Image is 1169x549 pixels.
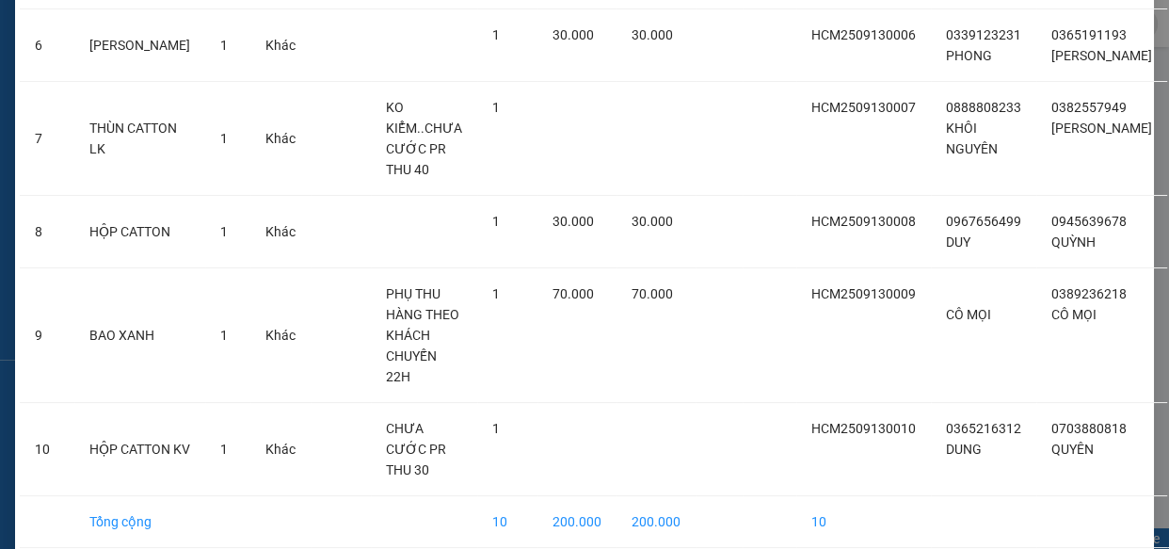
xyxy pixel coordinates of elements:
[74,496,205,548] td: Tổng cộng
[552,286,594,301] span: 70.000
[552,214,594,229] span: 30.000
[250,403,311,496] td: Khác
[250,196,311,268] td: Khác
[492,214,500,229] span: 1
[632,286,673,301] span: 70.000
[1051,214,1127,229] span: 0945639678
[220,131,228,146] span: 1
[946,214,1021,229] span: 0967656499
[1051,48,1152,63] span: [PERSON_NAME]
[180,84,331,110] div: 0703880818
[180,61,331,84] div: QUYÊN
[492,27,500,42] span: 1
[74,196,205,268] td: HỘP CATTON
[16,81,167,107] div: 0365216312
[16,58,167,81] div: DUNG
[74,268,205,403] td: BAO XANH
[250,9,311,82] td: Khác
[796,496,931,548] td: 10
[552,27,594,42] span: 30.000
[16,16,167,58] div: [PERSON_NAME]
[1051,442,1094,457] span: QUYÊN
[386,421,446,477] span: CHƯA CƯỚC PR THU 30
[74,9,205,82] td: [PERSON_NAME]
[811,421,916,436] span: HCM2509130010
[1051,286,1127,301] span: 0389236218
[946,100,1021,115] span: 0888808233
[180,18,225,38] span: Nhận:
[1051,27,1127,42] span: 0365191193
[20,268,74,403] td: 9
[632,214,673,229] span: 30.000
[632,27,673,42] span: 30.000
[492,286,500,301] span: 1
[20,9,74,82] td: 6
[16,16,45,36] span: Gửi:
[946,442,982,457] span: DUNG
[537,496,617,548] td: 200.000
[946,27,1021,42] span: 0339123231
[20,403,74,496] td: 10
[220,442,228,457] span: 1
[811,286,916,301] span: HCM2509130009
[1051,421,1127,436] span: 0703880818
[180,16,331,61] div: VP [PERSON_NAME]
[220,224,228,239] span: 1
[492,100,500,115] span: 1
[250,268,311,403] td: Khác
[220,328,228,343] span: 1
[617,496,696,548] td: 200.000
[811,100,916,115] span: HCM2509130007
[74,82,205,196] td: THÙN CATTON LK
[1051,234,1096,250] span: QUỲNH
[1051,307,1097,322] span: CÔ MỌI
[946,48,992,63] span: PHONG
[250,82,311,196] td: Khác
[492,421,500,436] span: 1
[1051,121,1152,136] span: [PERSON_NAME]
[220,38,228,53] span: 1
[811,214,916,229] span: HCM2509130008
[386,100,462,177] span: KO KIỂM..CHƯA CƯỚC PR THU 40
[946,421,1021,436] span: 0365216312
[1051,100,1127,115] span: 0382557949
[946,121,998,156] span: KHÔI NGUYÊN
[20,196,74,268] td: 8
[20,82,74,196] td: 7
[946,307,991,322] span: CÔ MỌI
[177,121,200,141] span: CC
[946,234,970,250] span: DUY
[74,403,205,496] td: HỘP CATTON KV
[477,496,537,548] td: 10
[811,27,916,42] span: HCM2509130006
[386,286,459,384] span: PHỤ THU HÀNG THEO KHÁCH CHUYẾN 22H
